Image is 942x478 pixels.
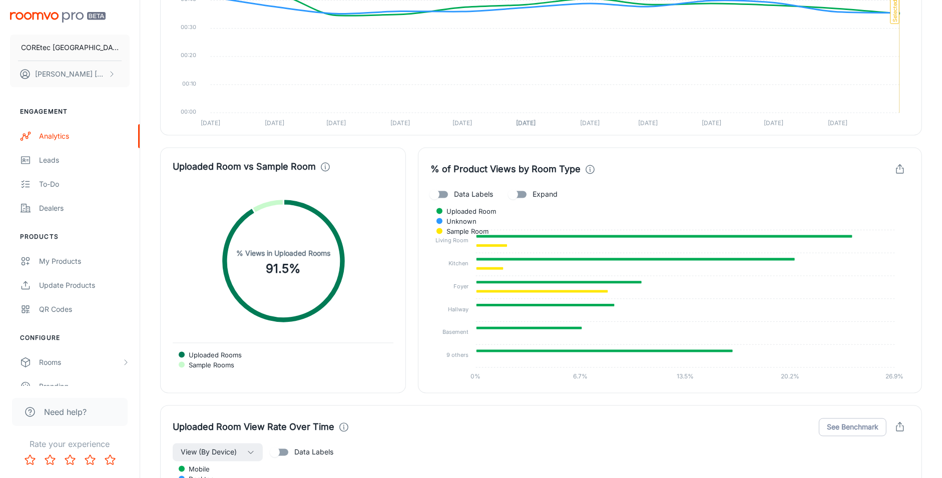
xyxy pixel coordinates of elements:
tspan: [DATE] [390,120,410,127]
tspan: 9 others [446,352,468,359]
tspan: [DATE] [580,120,600,127]
tspan: Hallway [448,306,468,313]
h4: % of Product Views by Room Type [430,163,581,177]
div: Analytics [39,131,130,142]
tspan: 13.5% [677,373,694,380]
button: Rate 3 star [60,450,80,470]
span: Sample Rooms [181,361,234,370]
span: Expand [533,189,558,200]
div: Update Products [39,280,130,291]
tspan: 00:30 [181,24,196,31]
span: View (By Device) [181,446,237,458]
div: Branding [39,381,130,392]
tspan: [DATE] [702,120,721,127]
button: See Benchmark [819,418,886,436]
tspan: [DATE] [326,120,346,127]
p: [PERSON_NAME] [PERSON_NAME] [35,69,106,80]
tspan: [DATE] [638,120,658,127]
h4: Uploaded Room View Rate Over Time [173,420,334,434]
span: Uploaded Rooms [181,351,242,360]
tspan: 00:10 [182,80,196,87]
p: COREtec [GEOGRAPHIC_DATA] [21,42,119,53]
tspan: Living Room [435,237,468,244]
img: Roomvo PRO Beta [10,12,106,23]
div: Rooms [39,357,122,368]
div: My Products [39,256,130,267]
tspan: 0% [471,373,481,380]
button: Rate 2 star [40,450,60,470]
div: QR Codes [39,304,130,315]
button: [PERSON_NAME] [PERSON_NAME] [10,61,130,87]
span: Sample Room [439,227,489,236]
span: Unknown [439,217,477,226]
tspan: [DATE] [452,120,472,127]
tspan: 20.2% [781,373,799,380]
div: Leads [39,155,130,166]
span: Data Labels [294,447,333,458]
tspan: 26.9% [886,373,904,380]
div: To-do [39,179,130,190]
tspan: [DATE] [828,120,847,127]
h4: Uploaded Room vs Sample Room [173,160,316,174]
tspan: [DATE] [265,120,284,127]
tspan: [DATE] [517,120,536,127]
tspan: 00:00 [181,108,196,115]
tspan: 6.7% [573,373,588,380]
button: Rate 1 star [20,450,40,470]
tspan: [DATE] [764,120,783,127]
tspan: Basement [442,329,468,336]
tspan: 00:20 [181,52,196,59]
button: View (By Device) [173,443,263,461]
span: Uploaded Room [439,207,496,216]
tspan: [DATE] [201,120,220,127]
tspan: Foyer [453,283,468,290]
span: Data Labels [454,189,493,200]
span: Need help? [44,406,87,418]
div: Dealers [39,203,130,214]
span: mobile [181,465,210,474]
button: COREtec [GEOGRAPHIC_DATA] [10,35,130,61]
p: Rate your experience [8,438,132,450]
tspan: Kitchen [448,260,468,267]
button: Rate 4 star [80,450,100,470]
button: Rate 5 star [100,450,120,470]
